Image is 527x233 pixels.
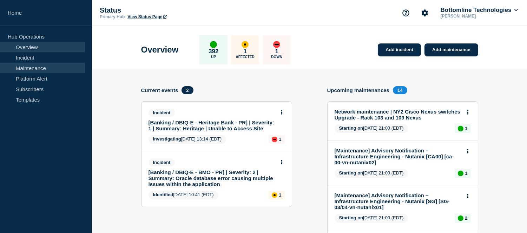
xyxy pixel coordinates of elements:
span: Starting on [339,215,363,220]
h4: Upcoming maintenances [327,87,390,93]
a: Add incident [378,43,421,56]
span: Incident [149,109,175,117]
a: Network maintenance | NY2 Cisco Nexus switches Upgrade - Rack 103 and 109 Nexus [335,109,461,121]
span: Investigating [153,136,181,142]
div: up [458,171,463,176]
div: down [273,41,280,48]
a: [Maintenance] Advisory Notification – Infrastructure Engineering - Nutanix [SG] [SG-03/04-vn-nuta... [335,192,461,210]
p: Up [211,55,216,59]
div: affected [272,192,277,198]
p: 1 [244,48,247,55]
button: Support [398,6,413,20]
p: Down [271,55,282,59]
span: [DATE] 10:41 (EDT) [149,191,218,200]
a: [Banking / DBIQ-E - Heritage Bank - PR] | Severity: 1 | Summary: Heritage | Unable to Access Site [149,119,275,131]
p: Primary Hub [100,14,125,19]
div: up [210,41,217,48]
p: 1 [275,48,278,55]
span: [DATE] 21:00 (EDT) [335,214,408,223]
div: down [272,137,277,142]
h4: Current events [141,87,178,93]
button: Bottomline Technologies [439,7,519,14]
span: [DATE] 21:00 (EDT) [335,124,408,133]
span: 14 [393,86,407,94]
p: Affected [236,55,255,59]
p: 1 [279,192,281,198]
p: 1 [465,171,467,176]
a: [Maintenance] Advisory Notification – Infrastructure Engineering - Nutanix [CA00] [ca-00-vn-nutan... [335,148,461,165]
span: Incident [149,158,175,166]
span: Starting on [339,170,363,176]
p: 1 [279,137,281,142]
div: up [458,215,463,221]
a: View Status Page [127,14,166,19]
span: [DATE] 13:14 (EDT) [149,135,226,144]
div: affected [242,41,249,48]
button: Account settings [417,6,432,20]
p: [PERSON_NAME] [439,14,512,19]
span: Starting on [339,125,363,131]
p: Status [100,6,240,14]
span: Identified [153,192,173,197]
p: 2 [465,215,467,221]
span: 2 [182,86,193,94]
div: up [458,126,463,131]
h1: Overview [141,45,179,55]
p: 392 [209,48,218,55]
p: 1 [465,126,467,131]
span: [DATE] 21:00 (EDT) [335,169,408,178]
a: [Banking / DBIQ-E - BMO - PR] | Severity: 2 | Summary: Oracle database error causing multiple iss... [149,169,275,187]
a: Add maintenance [424,43,478,56]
